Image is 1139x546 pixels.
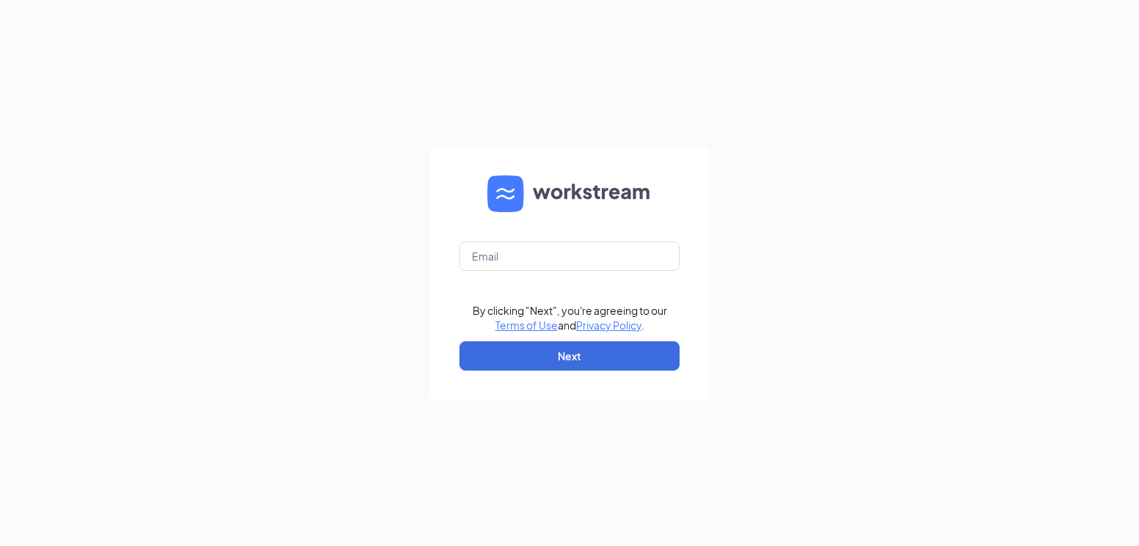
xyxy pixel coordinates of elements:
div: By clicking "Next", you're agreeing to our and . [473,303,667,332]
button: Next [459,341,680,371]
img: WS logo and Workstream text [487,175,652,212]
a: Privacy Policy [576,318,641,332]
a: Terms of Use [495,318,558,332]
input: Email [459,241,680,271]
